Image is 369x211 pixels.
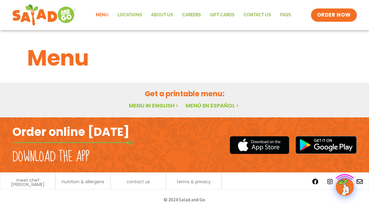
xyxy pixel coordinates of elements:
[27,88,342,99] h2: Get a printable menu:
[12,149,89,165] h2: Download the app
[295,136,357,154] img: google_play
[129,102,180,109] a: Menu in English
[91,8,296,22] nav: Menu
[62,180,104,184] a: nutrition & allergens
[113,8,147,22] a: Locations
[186,102,240,109] a: Menú en español
[317,11,351,19] span: ORDER NOW
[230,135,289,155] img: appstore
[12,3,76,27] img: new-SAG-logo-768×292
[127,180,150,184] a: contact us
[206,8,239,22] a: GIFT CARDS
[91,8,113,22] a: Menu
[3,178,52,187] a: meet chef [PERSON_NAME]
[177,180,211,184] a: terms & privacy
[27,42,342,74] h1: Menu
[311,8,357,22] a: ORDER NOW
[147,8,178,22] a: About Us
[15,196,354,204] p: © 2024 Salad and Go
[178,8,206,22] a: Careers
[12,124,129,139] h2: Order online [DATE]
[239,8,276,22] a: Contact Us
[12,141,133,144] img: fork
[276,8,296,22] a: FAQs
